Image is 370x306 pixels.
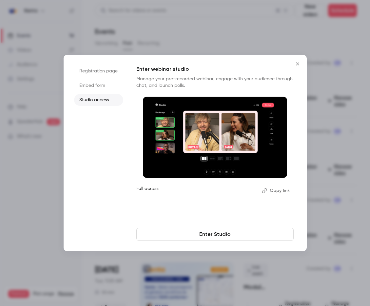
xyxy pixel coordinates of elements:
[136,76,294,89] p: Manage your pre-recorded webinar, engage with your audience through chat, and launch polls.
[136,228,294,241] a: Enter Studio
[74,94,123,106] li: Studio access
[143,97,287,178] img: Invite speakers to webinar
[259,185,294,196] button: Copy link
[74,65,123,77] li: Registration page
[74,80,123,91] li: Embed form
[136,185,257,196] p: Full access
[136,65,294,73] p: Enter webinar studio
[291,57,304,70] button: Close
